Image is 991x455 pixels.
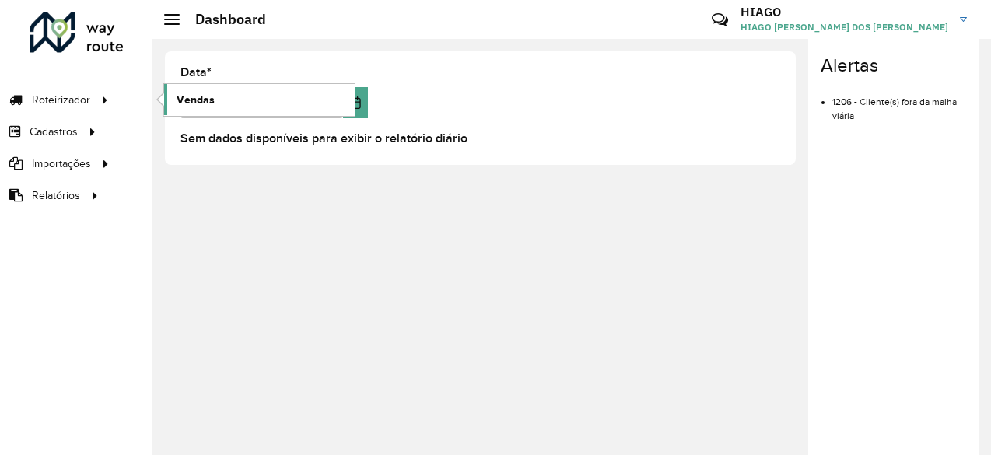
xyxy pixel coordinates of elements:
span: Vendas [177,92,215,108]
span: Roteirizador [32,92,90,108]
h3: HIAGO [741,5,948,19]
label: Sem dados disponíveis para exibir o relatório diário [180,129,467,148]
h4: Alertas [821,54,967,77]
span: Cadastros [30,124,78,140]
a: Contato Rápido [703,3,737,37]
span: HIAGO [PERSON_NAME] DOS [PERSON_NAME] [741,20,948,34]
label: Data [180,63,212,82]
h2: Dashboard [180,11,266,28]
li: 1206 - Cliente(s) fora da malha viária [832,83,967,123]
a: Vendas [164,84,355,115]
span: Relatórios [32,187,80,204]
span: Importações [32,156,91,172]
